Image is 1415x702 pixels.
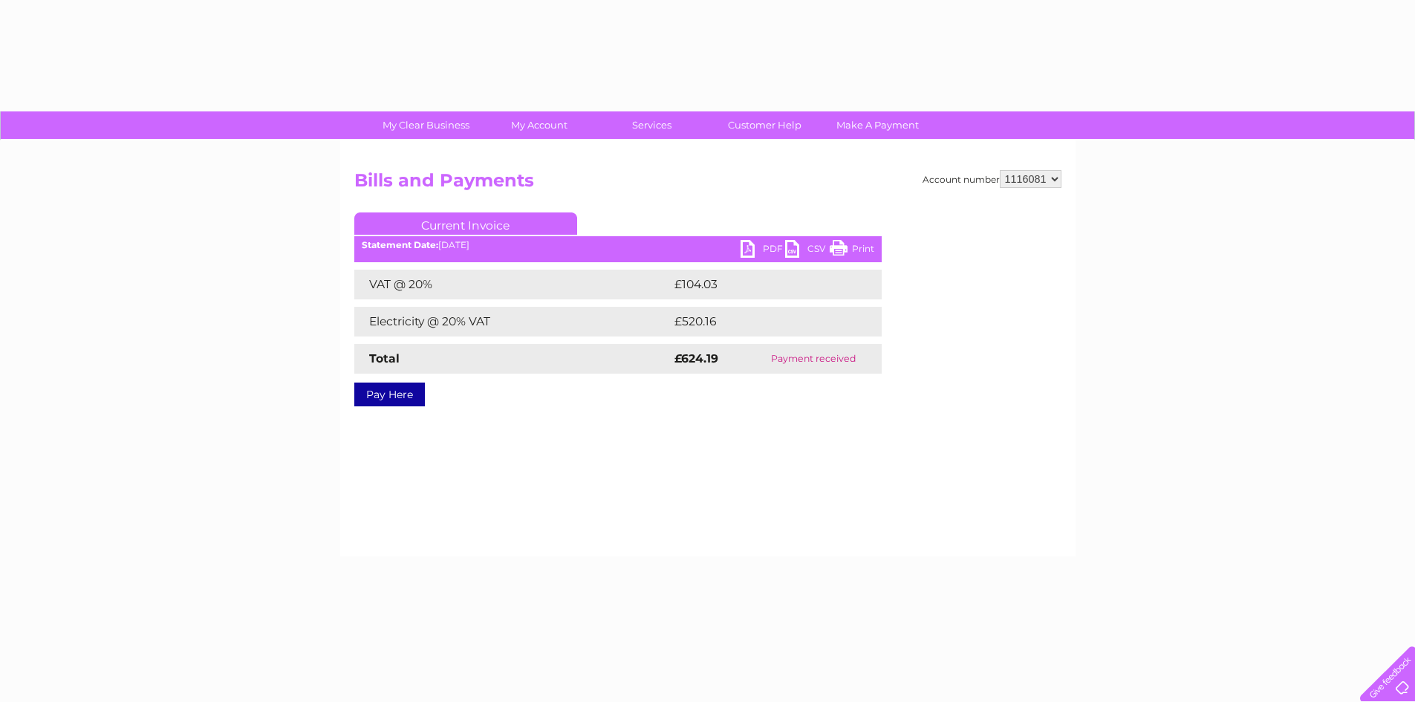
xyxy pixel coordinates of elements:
strong: Total [369,351,400,365]
a: Print [830,240,874,261]
a: CSV [785,240,830,261]
div: [DATE] [354,240,882,250]
a: PDF [741,240,785,261]
a: Customer Help [703,111,826,139]
td: Electricity @ 20% VAT [354,307,671,337]
h2: Bills and Payments [354,170,1061,198]
td: VAT @ 20% [354,270,671,299]
a: Pay Here [354,383,425,406]
a: Services [591,111,713,139]
td: £520.16 [671,307,854,337]
b: Statement Date: [362,239,438,250]
td: Payment received [746,344,881,374]
a: Make A Payment [816,111,939,139]
a: My Clear Business [365,111,487,139]
div: Account number [923,170,1061,188]
td: £104.03 [671,270,855,299]
a: My Account [478,111,600,139]
strong: £624.19 [674,351,718,365]
a: Current Invoice [354,212,577,235]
